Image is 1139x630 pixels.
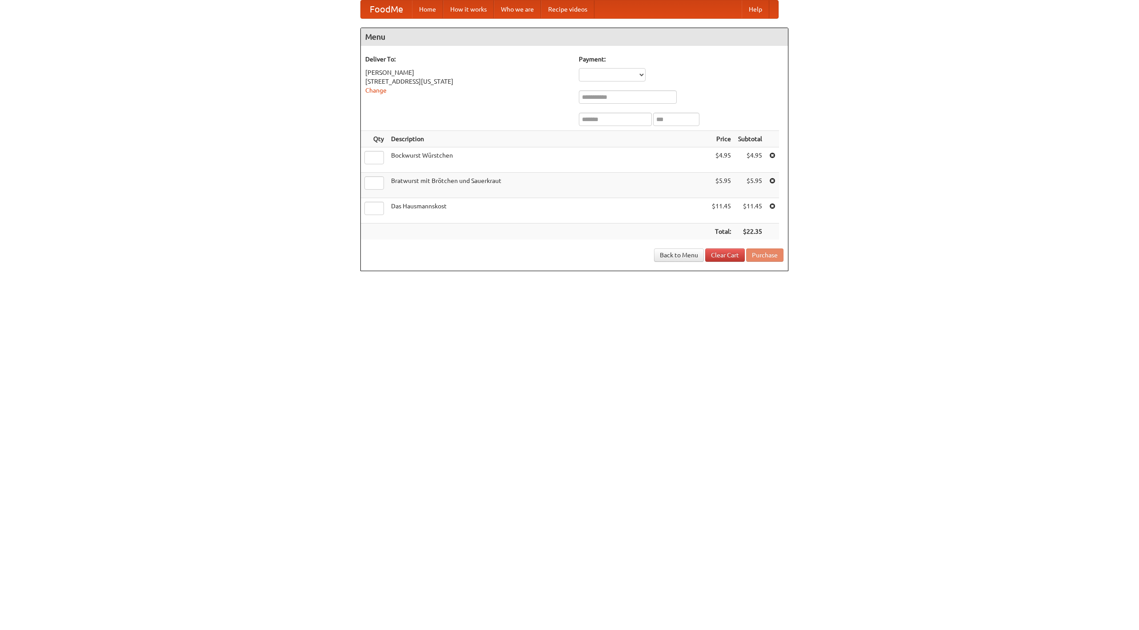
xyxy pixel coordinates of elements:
[365,68,570,77] div: [PERSON_NAME]
[541,0,594,18] a: Recipe videos
[443,0,494,18] a: How it works
[746,248,784,262] button: Purchase
[494,0,541,18] a: Who we are
[735,131,766,147] th: Subtotal
[708,131,735,147] th: Price
[388,173,708,198] td: Bratwurst mit Brötchen und Sauerkraut
[361,0,412,18] a: FoodMe
[735,147,766,173] td: $4.95
[705,248,745,262] a: Clear Cart
[388,198,708,224] td: Das Hausmannskost
[412,0,443,18] a: Home
[735,198,766,224] td: $11.45
[708,147,735,173] td: $4.95
[361,131,388,147] th: Qty
[579,55,784,64] h5: Payment:
[654,248,704,262] a: Back to Menu
[708,173,735,198] td: $5.95
[388,147,708,173] td: Bockwurst Würstchen
[735,224,766,240] th: $22.35
[365,87,387,94] a: Change
[388,131,708,147] th: Description
[708,224,735,240] th: Total:
[365,77,570,86] div: [STREET_ADDRESS][US_STATE]
[742,0,769,18] a: Help
[708,198,735,224] td: $11.45
[361,28,788,46] h4: Menu
[365,55,570,64] h5: Deliver To:
[735,173,766,198] td: $5.95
